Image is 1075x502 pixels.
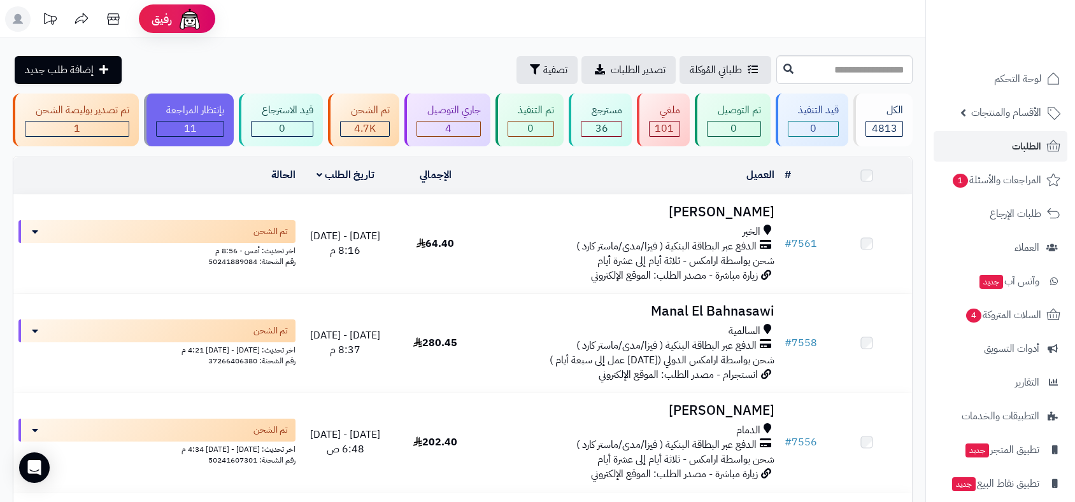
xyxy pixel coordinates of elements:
div: 4659 [341,122,389,136]
span: 4813 [872,121,897,136]
div: ملغي [649,103,680,118]
button: تصفية [516,56,578,84]
a: العملاء [934,232,1067,263]
span: جديد [965,443,989,457]
a: المراجعات والأسئلة1 [934,165,1067,195]
div: اخر تحديث: [DATE] - [DATE] 4:21 م [18,342,295,356]
span: السالمية [729,324,760,338]
a: أدوات التسويق [934,333,1067,364]
span: إضافة طلب جديد [25,62,94,78]
div: 0 [508,122,554,136]
a: السلات المتروكة4 [934,300,1067,330]
span: [DATE] - [DATE] 8:16 م [310,228,380,258]
div: تم التنفيذ [508,103,555,118]
span: 4 [966,309,981,323]
a: بإنتظار المراجعة 11 [141,94,237,146]
span: الدمام [736,423,760,438]
a: تم تصدير بوليصة الشحن 1 [10,94,141,146]
div: تم تصدير بوليصة الشحن [25,103,129,118]
h3: Manal El Bahnasawi [485,304,774,319]
span: # [785,236,792,251]
a: ملغي 101 [634,94,692,146]
span: الدفع عبر البطاقة البنكية ( فيزا/مدى/ماستر كارد ) [576,338,757,353]
a: قيد الاسترجاع 0 [236,94,325,146]
span: 202.40 [413,435,457,450]
span: 0 [730,121,737,136]
a: جاري التوصيل 4 [402,94,493,146]
div: مسترجع [581,103,622,118]
span: رفيق [152,11,172,27]
a: تم التوصيل 0 [692,94,773,146]
span: رقم الشحنة: 37266406380 [208,355,295,366]
h3: [PERSON_NAME] [485,403,774,418]
div: 0 [788,122,839,136]
span: تم الشحن [253,225,288,238]
span: تم الشحن [253,324,288,337]
span: [DATE] - [DATE] 8:37 م [310,328,380,358]
span: 0 [279,121,285,136]
span: 101 [655,121,674,136]
span: زيارة مباشرة - مصدر الطلب: الموقع الإلكتروني [591,466,758,482]
a: #7561 [785,236,817,251]
span: التقارير [1015,373,1039,391]
a: # [785,167,791,183]
span: شحن بواسطة ارامكس - ثلاثة أيام إلى عشرة أيام [597,452,774,467]
a: طلبات الإرجاع [934,199,1067,229]
span: الدفع عبر البطاقة البنكية ( فيزا/مدى/ماستر كارد ) [576,438,757,452]
span: الأقسام والمنتجات [971,104,1041,122]
span: تصفية [543,62,567,78]
span: تصدير الطلبات [611,62,666,78]
span: الدفع عبر البطاقة البنكية ( فيزا/مدى/ماستر كارد ) [576,239,757,254]
span: وآتس آب [978,272,1039,290]
span: # [785,435,792,450]
div: 0 [252,122,313,136]
a: تحديثات المنصة [34,6,66,35]
span: [DATE] - [DATE] 6:48 ص [310,427,380,457]
a: الإجمالي [420,167,452,183]
span: 11 [184,121,197,136]
span: تطبيق المتجر [964,441,1039,459]
a: تم الشحن 4.7K [325,94,402,146]
span: طلبات الإرجاع [990,205,1041,223]
div: 1 [25,122,129,136]
div: تم الشحن [340,103,390,118]
span: 0 [810,121,816,136]
span: شحن بواسطة ارامكس الدولي ([DATE] عمل إلى سبعة أيام ) [550,352,774,368]
div: 11 [157,122,224,136]
div: اخر تحديث: أمس - 8:56 م [18,243,295,256]
a: الحالة [271,167,295,183]
span: 64.40 [416,236,454,251]
span: 4.7K [354,121,376,136]
span: رقم الشحنة: 50241889084 [208,256,295,267]
a: #7556 [785,435,817,450]
a: إضافة طلب جديد [15,56,122,84]
span: زيارة مباشرة - مصدر الطلب: الموقع الإلكتروني [591,268,758,283]
span: 280.45 [413,335,457,351]
span: أدوات التسويق [984,340,1039,358]
span: انستجرام - مصدر الطلب: الموقع الإلكتروني [599,367,758,382]
span: رقم الشحنة: 50241607301 [208,454,295,466]
span: تم الشحن [253,424,288,436]
span: العملاء [1014,239,1039,256]
span: 1 [953,174,968,188]
a: العميل [746,167,774,183]
span: الطلبات [1012,137,1041,155]
a: التقارير [934,367,1067,398]
div: قيد التنفيذ [788,103,839,118]
span: جديد [952,477,976,491]
img: ai-face.png [177,6,203,32]
a: تطبيق نقاط البيعجديد [934,468,1067,499]
a: وآتس آبجديد [934,266,1067,296]
a: التطبيقات والخدمات [934,401,1067,431]
span: لوحة التحكم [994,70,1041,88]
h3: [PERSON_NAME] [485,205,774,220]
span: الخبر [743,225,760,239]
span: 36 [595,121,608,136]
span: 1 [74,121,80,136]
span: شحن بواسطة ارامكس - ثلاثة أيام إلى عشرة أيام [597,253,774,268]
span: التطبيقات والخدمات [962,407,1039,425]
a: الكل4813 [851,94,915,146]
span: تطبيق نقاط البيع [951,475,1039,492]
div: الكل [865,103,903,118]
span: السلات المتروكة [965,306,1041,324]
